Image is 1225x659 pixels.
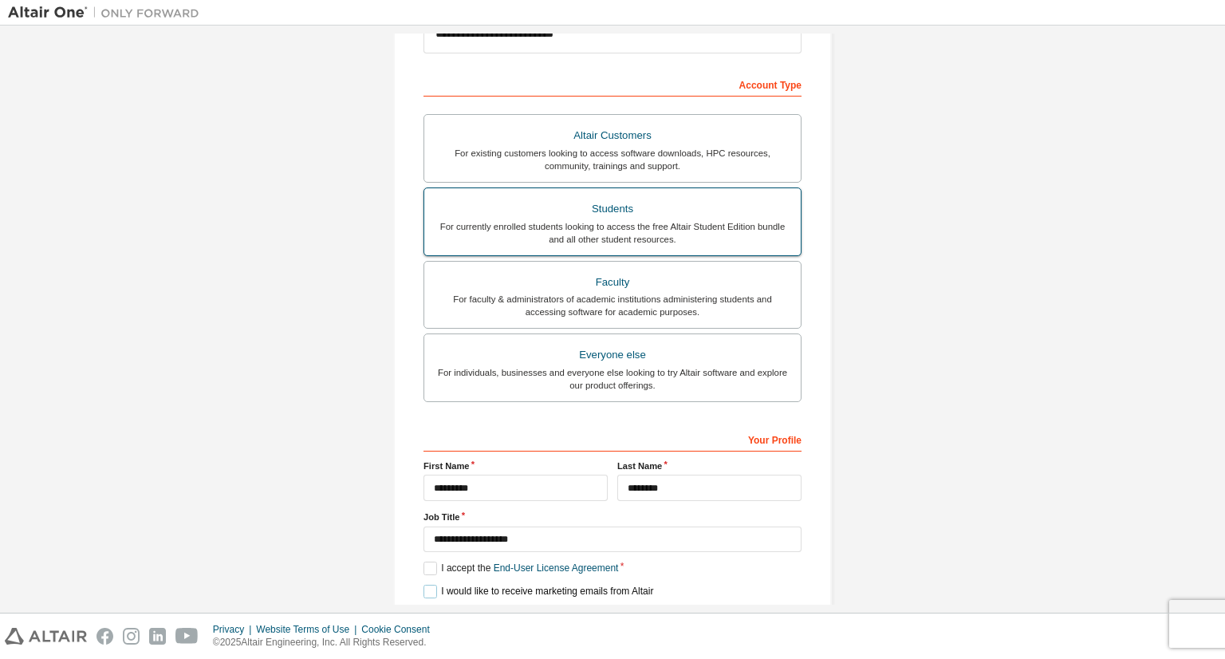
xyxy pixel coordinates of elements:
[434,271,791,294] div: Faculty
[361,623,439,636] div: Cookie Consent
[97,628,113,645] img: facebook.svg
[617,460,802,472] label: Last Name
[8,5,207,21] img: Altair One
[256,623,361,636] div: Website Terms of Use
[434,147,791,172] div: For existing customers looking to access software downloads, HPC resources, community, trainings ...
[423,585,653,598] label: I would like to receive marketing emails from Altair
[149,628,166,645] img: linkedin.svg
[423,511,802,523] label: Job Title
[434,344,791,366] div: Everyone else
[434,366,791,392] div: For individuals, businesses and everyone else looking to try Altair software and explore our prod...
[434,220,791,246] div: For currently enrolled students looking to access the free Altair Student Edition bundle and all ...
[434,198,791,220] div: Students
[494,562,619,574] a: End-User License Agreement
[5,628,87,645] img: altair_logo.svg
[213,636,439,649] p: © 2025 Altair Engineering, Inc. All Rights Reserved.
[213,623,256,636] div: Privacy
[123,628,140,645] img: instagram.svg
[434,293,791,318] div: For faculty & administrators of academic institutions administering students and accessing softwa...
[434,124,791,147] div: Altair Customers
[423,71,802,97] div: Account Type
[423,426,802,452] div: Your Profile
[175,628,199,645] img: youtube.svg
[423,562,618,575] label: I accept the
[423,460,608,472] label: First Name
